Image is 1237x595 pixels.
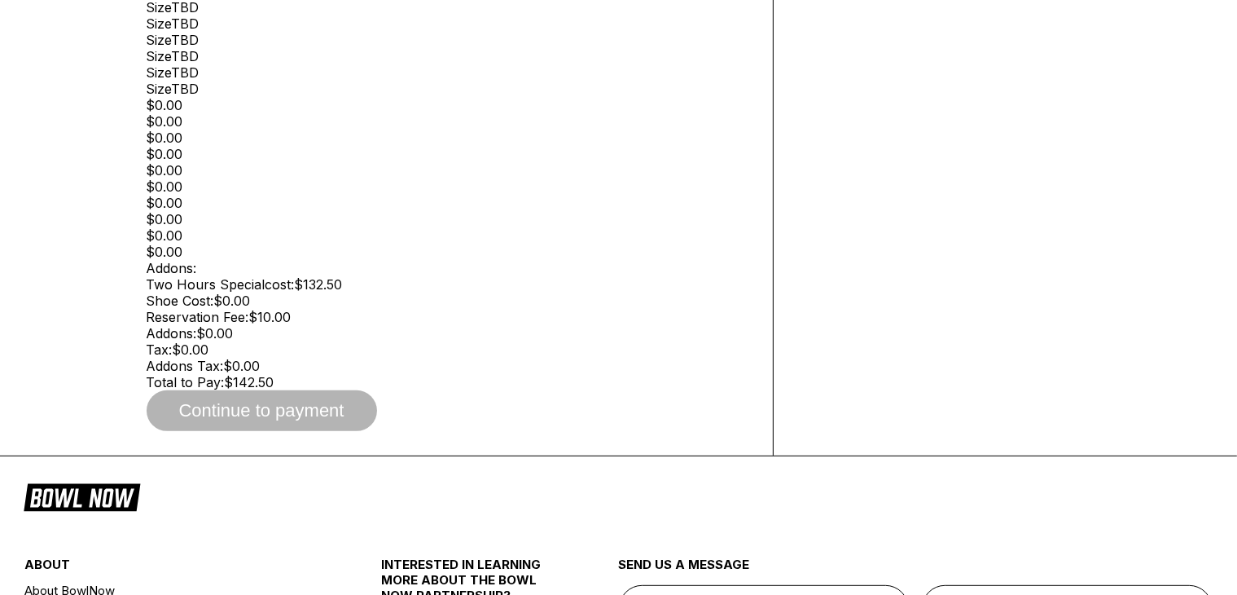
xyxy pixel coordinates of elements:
[147,276,295,293] span: Two Hours Special cost:
[147,64,748,81] div: Size TBD
[225,374,274,390] span: $142.50
[147,260,197,276] span: Addons:
[147,130,748,146] div: $0.00
[147,227,748,244] div: $0.00
[295,276,343,293] span: $132.50
[147,244,748,260] div: $0.00
[147,342,173,358] span: Tax:
[147,195,748,211] div: $0.00
[224,358,261,374] span: $0.00
[147,146,748,162] div: $0.00
[147,81,748,97] div: Size TBD
[147,374,225,390] span: Total to Pay:
[147,211,748,227] div: $0.00
[147,15,748,32] div: Size TBD
[147,309,249,325] span: Reservation Fee:
[147,48,748,64] div: Size TBD
[619,557,1213,585] div: send us a message
[147,358,224,374] span: Addons Tax:
[197,325,234,342] span: $0.00
[147,32,748,48] div: Size TBD
[173,342,209,358] span: $0.00
[147,113,748,130] div: $0.00
[147,293,214,309] span: Shoe Cost:
[249,309,292,325] span: $10.00
[147,325,197,342] span: Addons:
[147,178,748,195] div: $0.00
[24,557,322,580] div: about
[147,162,748,178] div: $0.00
[147,97,748,113] div: $0.00
[214,293,251,309] span: $0.00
